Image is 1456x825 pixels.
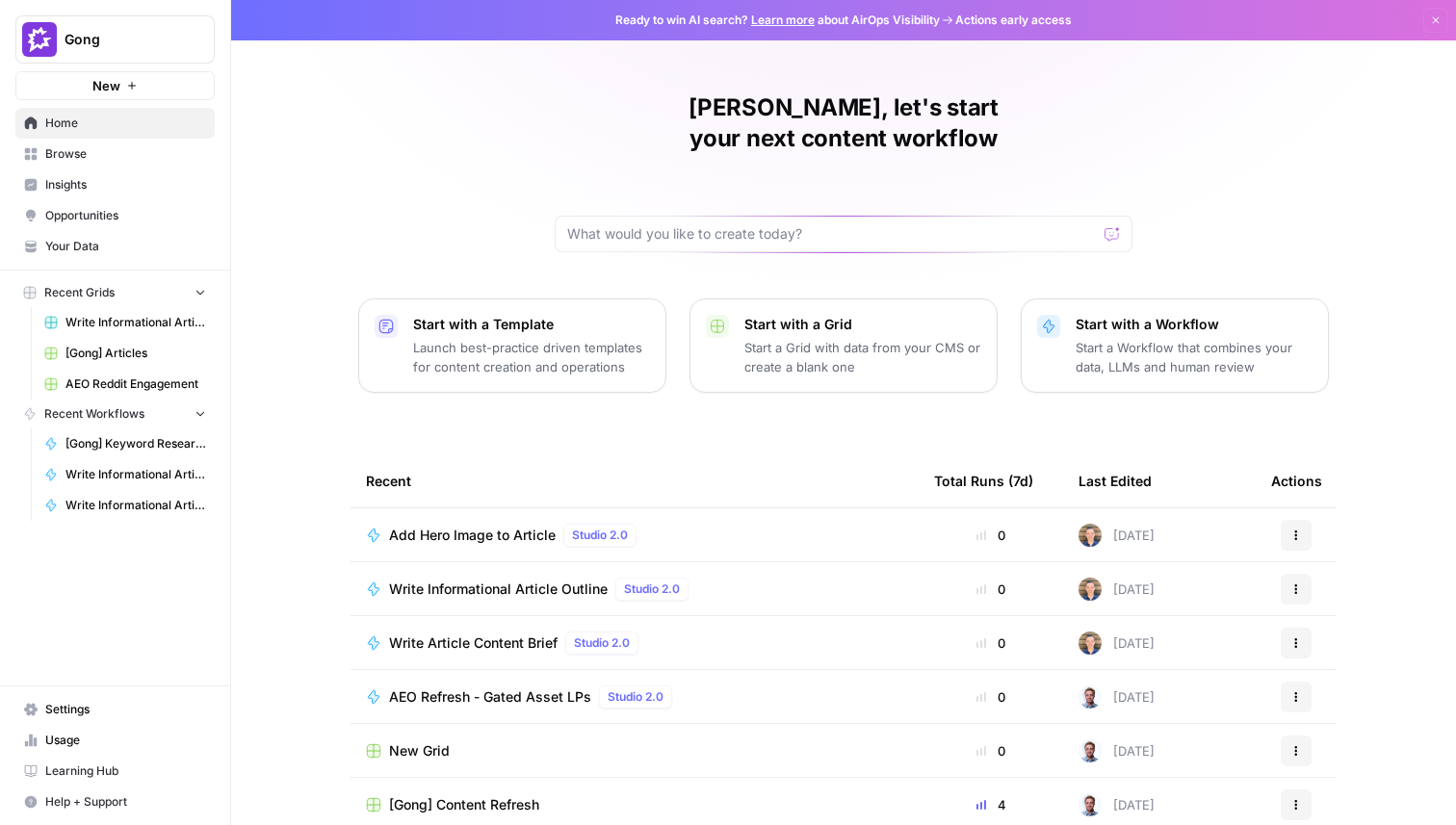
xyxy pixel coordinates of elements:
button: Help + Support [15,786,215,817]
span: Write Informational Article Outline [389,580,608,599]
span: Write Informational Article Outline [65,466,206,483]
span: [Gong] Articles [65,345,206,362]
div: 0 [934,633,1048,653]
div: [DATE] [1079,739,1155,762]
div: 4 [934,795,1048,814]
div: 0 [934,687,1048,707]
a: [Gong] Keyword Research [36,428,215,459]
img: bf076u973kud3p63l3g8gndu11n6 [1079,793,1102,816]
span: [Gong] Keyword Research [65,435,206,452]
button: Recent Workflows [15,400,215,428]
span: Usage [45,732,206,749]
button: Start with a GridStart a Grid with data from your CMS or create a blank one [689,298,998,393]
span: Insights [45,176,206,193]
a: New Grid [366,741,903,761]
h1: [PERSON_NAME], let's start your next content workflow [555,92,1132,154]
a: Settings [15,694,215,725]
div: Recent [366,454,903,507]
a: Opportunities [15,200,215,231]
a: Write Informational Articles [36,307,215,338]
span: Add Hero Image to Article [389,526,556,545]
span: Settings [45,701,206,718]
span: Opportunities [45,207,206,224]
p: Launch best-practice driven templates for content creation and operations [413,338,650,376]
div: Last Edited [1079,454,1152,507]
img: 50s1itr6iuawd1zoxsc8bt0iyxwq [1079,524,1102,547]
div: 0 [934,580,1048,599]
span: Ready to win AI search? about AirOps Visibility [615,12,940,29]
a: Usage [15,725,215,756]
div: 0 [934,526,1048,545]
input: What would you like to create today? [567,224,1097,244]
p: Start a Grid with data from your CMS or create a blank one [744,338,981,376]
a: Write Informational Article Body [36,490,215,521]
img: bf076u973kud3p63l3g8gndu11n6 [1079,685,1102,709]
div: [DATE] [1079,578,1155,601]
span: AEO Reddit Engagement [65,375,206,393]
a: AEO Refresh - Gated Asset LPsStudio 2.0 [366,685,903,709]
button: Start with a WorkflowStart a Workflow that combines your data, LLMs and human review [1021,298,1329,393]
a: Add Hero Image to ArticleStudio 2.0 [366,524,903,547]
span: New [92,76,120,95]
a: Write Article Content BriefStudio 2.0 [366,632,903,655]
div: Total Runs (7d) [934,454,1033,507]
div: [DATE] [1079,793,1155,816]
p: Start with a Template [413,315,650,334]
a: AEO Reddit Engagement [36,369,215,400]
span: [Gong] Content Refresh [389,795,539,814]
img: bf076u973kud3p63l3g8gndu11n6 [1079,739,1102,762]
span: Write Article Content Brief [389,633,558,653]
span: Studio 2.0 [624,580,680,598]
button: Recent Grids [15,278,215,307]
p: Start with a Workflow [1076,315,1313,334]
img: 50s1itr6iuawd1zoxsc8bt0iyxwq [1079,578,1102,601]
a: Write Informational Article OutlineStudio 2.0 [366,578,903,601]
span: Actions early access [955,12,1072,29]
a: Learning Hub [15,756,215,786]
span: Studio 2.0 [608,688,663,706]
span: Studio 2.0 [572,527,628,544]
span: Your Data [45,238,206,255]
span: Write Informational Article Body [65,497,206,514]
button: New [15,71,215,100]
a: Browse [15,139,215,169]
span: Help + Support [45,793,206,811]
a: Insights [15,169,215,200]
p: Start with a Grid [744,315,981,334]
a: Write Informational Article Outline [36,459,215,490]
a: [Gong] Articles [36,338,215,369]
img: 50s1itr6iuawd1zoxsc8bt0iyxwq [1079,632,1102,655]
span: Browse [45,145,206,163]
span: Recent Grids [44,284,115,301]
span: Learning Hub [45,762,206,780]
span: New Grid [389,741,450,761]
a: Home [15,108,215,139]
span: AEO Refresh - Gated Asset LPs [389,687,591,707]
img: Gong Logo [22,22,57,57]
button: Workspace: Gong [15,15,215,64]
div: [DATE] [1079,685,1155,709]
div: [DATE] [1079,632,1155,655]
div: 0 [934,741,1048,761]
span: Recent Workflows [44,405,144,423]
a: [Gong] Content Refresh [366,795,903,814]
span: Write Informational Articles [65,314,206,331]
a: Your Data [15,231,215,262]
span: Studio 2.0 [574,634,630,652]
span: Gong [65,30,181,49]
span: Home [45,115,206,132]
p: Start a Workflow that combines your data, LLMs and human review [1076,338,1313,376]
button: Start with a TemplateLaunch best-practice driven templates for content creation and operations [358,298,666,393]
div: [DATE] [1079,524,1155,547]
a: Learn more [751,13,815,27]
div: Actions [1271,454,1322,507]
